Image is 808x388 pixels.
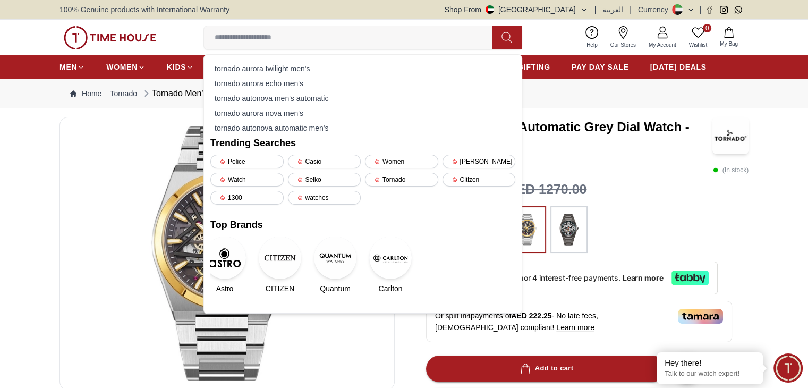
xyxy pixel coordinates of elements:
img: Tornado Men's Automatic Grey Dial Watch - T24301-SBSXG [712,117,749,154]
a: Tornado [110,88,137,99]
span: GIFTING [517,62,550,72]
img: United Arab Emirates [486,5,494,14]
span: 0 [703,24,711,32]
h3: Tornado Men's Automatic Grey Dial Watch - T24301-SBSXG [426,119,712,153]
a: CITIZENCITIZEN [266,237,294,294]
span: WOMEN [106,62,138,72]
div: 1300 [210,191,284,205]
div: Citizen [443,173,516,187]
a: MEN [59,57,85,77]
a: QuantumQuantum [321,237,350,294]
button: Add to cart [426,356,665,382]
p: ( In stock ) [713,165,749,175]
img: Quantum [314,237,356,279]
img: ... [514,212,541,248]
a: Instagram [720,6,728,14]
div: tornado autonova men's automatic [210,91,515,106]
a: Facebook [705,6,713,14]
div: watches [288,191,361,205]
span: My Bag [716,40,742,48]
span: | [630,4,632,15]
a: AstroAstro [210,237,239,294]
div: tornado aurora twilight men's [210,61,515,76]
a: [DATE] DEALS [650,57,707,77]
div: Police [210,155,284,168]
nav: Breadcrumb [59,79,749,108]
a: Whatsapp [734,6,742,14]
img: CITIZEN [259,237,301,279]
span: [DATE] DEALS [650,62,707,72]
div: Currency [638,4,673,15]
span: KIDS [167,62,186,72]
a: GIFTING [517,57,550,77]
span: Quantum [320,283,351,294]
div: Chat Widget [773,353,803,383]
img: ... [64,26,156,49]
div: Casio [288,155,361,168]
img: ... [556,212,582,248]
span: AED 222.25 [511,311,551,320]
span: Astro [216,283,234,294]
a: Home [70,88,101,99]
span: | [699,4,701,15]
a: Our Stores [604,24,642,51]
h2: Trending Searches [210,136,515,150]
div: [PERSON_NAME] [443,155,516,168]
span: CITIZEN [266,283,294,294]
img: Tamara [678,309,723,324]
img: Astro [203,237,246,279]
a: 0Wishlist [683,24,713,51]
span: | [594,4,597,15]
div: Or split in 4 payments of - No late fees, [DEMOGRAPHIC_DATA] compliant! [426,301,732,342]
div: Seiko [288,173,361,187]
h2: Top Brands [210,217,515,232]
div: tornado aurora echo men's [210,76,515,91]
img: Tornado Men's Automatic Black Dial Dial Watch - T24301-SBSB [69,126,386,381]
a: CarltonCarlton [376,237,405,294]
div: Hey there! [665,358,755,368]
span: Wishlist [685,41,711,49]
div: tornado aurora nova men's [210,106,515,121]
span: Learn more [556,323,594,332]
a: KIDS [167,57,194,77]
div: Women [365,155,438,168]
button: العربية [602,4,623,15]
span: PAY DAY SALE [572,62,629,72]
img: Carlton [369,237,412,279]
p: Talk to our watch expert! [665,369,755,378]
span: Our Stores [606,41,640,49]
h3: AED 1270.00 [507,180,586,200]
a: PAY DAY SALE [572,57,629,77]
button: My Bag [713,25,744,50]
span: MEN [59,62,77,72]
div: Tornado [365,173,438,187]
span: My Account [644,41,681,49]
div: tornado autonova automatic men's [210,121,515,136]
a: WOMEN [106,57,146,77]
span: Carlton [378,283,402,294]
span: Help [582,41,602,49]
div: Watch [210,173,284,187]
span: 100% Genuine products with International Warranty [59,4,229,15]
div: Tornado Men's Automatic Grey Dial Watch - T24301-SBSXG [141,87,379,100]
a: Help [580,24,604,51]
button: Shop From[GEOGRAPHIC_DATA] [445,4,588,15]
div: Add to cart [518,362,574,375]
